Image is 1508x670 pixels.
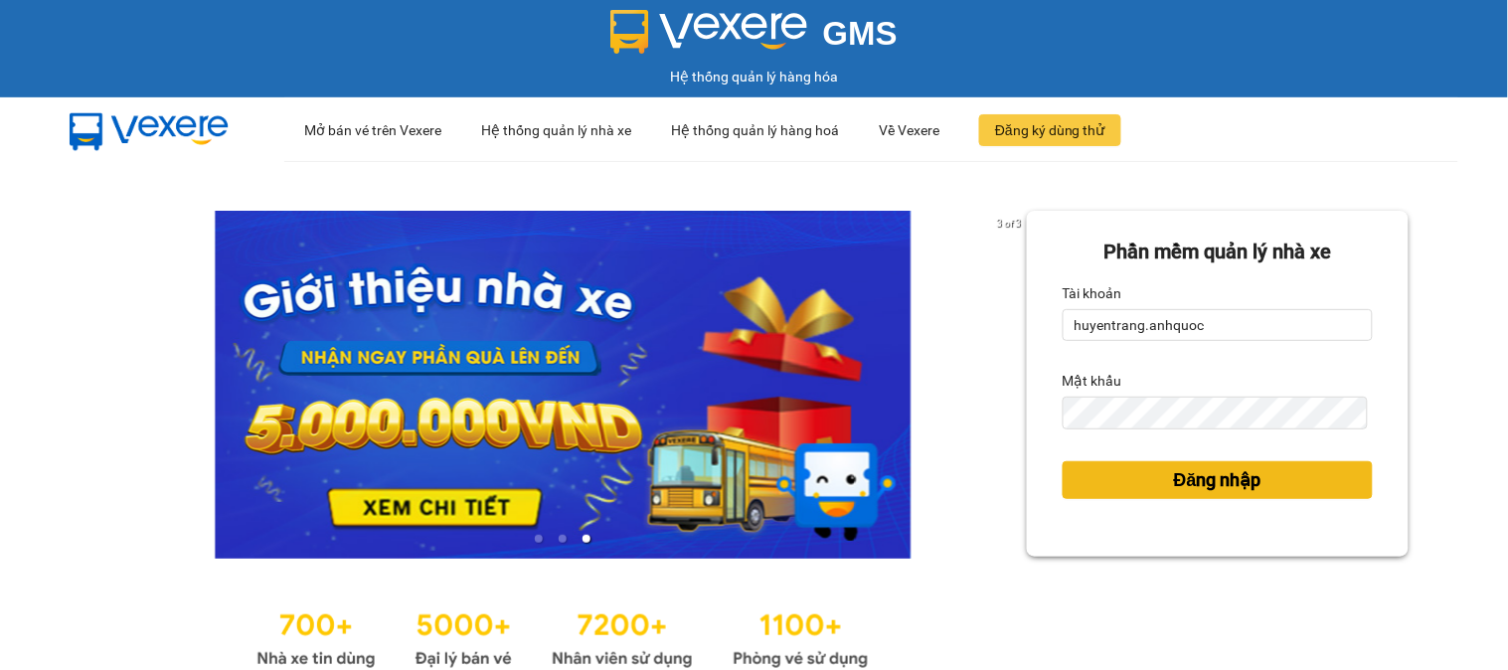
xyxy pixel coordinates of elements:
[1063,237,1373,267] div: Phần mềm quản lý nhà xe
[610,30,898,46] a: GMS
[995,119,1105,141] span: Đăng ký dùng thử
[1063,461,1373,499] button: Đăng nhập
[999,211,1027,559] button: next slide / item
[304,98,441,162] div: Mở bán vé trên Vexere
[823,15,898,52] span: GMS
[879,98,939,162] div: Về Vexere
[559,535,567,543] li: slide item 2
[992,211,1027,237] p: 3 of 3
[1063,365,1122,397] label: Mật khẩu
[583,535,590,543] li: slide item 3
[1063,309,1373,341] input: Tài khoản
[50,97,249,163] img: mbUUG5Q.png
[535,535,543,543] li: slide item 1
[1063,397,1369,428] input: Mật khẩu
[610,10,807,54] img: logo 2
[979,114,1121,146] button: Đăng ký dùng thử
[481,98,631,162] div: Hệ thống quản lý nhà xe
[1063,277,1122,309] label: Tài khoản
[99,211,127,559] button: previous slide / item
[5,66,1503,87] div: Hệ thống quản lý hàng hóa
[671,98,839,162] div: Hệ thống quản lý hàng hoá
[1174,466,1261,494] span: Đăng nhập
